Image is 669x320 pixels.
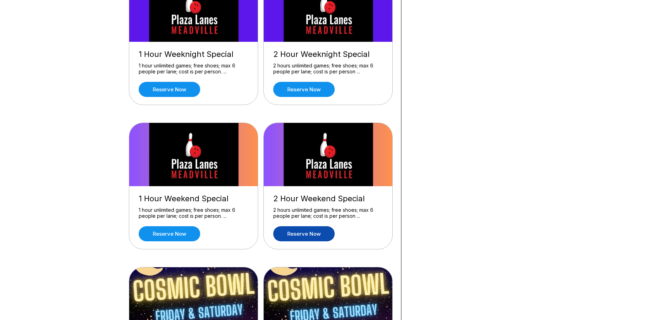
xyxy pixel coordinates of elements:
a: Reserve now [273,82,335,97]
div: 2 hours unlimited games; free shoes; max 6 people per lane; cost is per person ... [273,63,383,75]
a: Reserve now [139,226,200,241]
div: 1 hour unlimited games; free shoes; max 6 people per lane; cost is per person. ... [139,63,248,75]
img: 2 Hour Weekend Special [264,123,393,186]
div: 1 Hour Weekend Special [139,194,248,203]
div: 1 hour unlimited games; free shoes; max 6 people per lane; cost is per person. ... [139,207,248,219]
a: Reserve now [273,226,335,241]
img: 1 Hour Weekend Special [129,123,258,186]
div: 1 Hour Weeknight Special [139,50,248,59]
div: 2 hours unlimited games; free shoes; max 6 people per lane; cost is per person ... [273,207,383,219]
div: 2 Hour Weeknight Special [273,50,383,59]
a: Reserve now [139,82,200,97]
div: 2 Hour Weekend Special [273,194,383,203]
